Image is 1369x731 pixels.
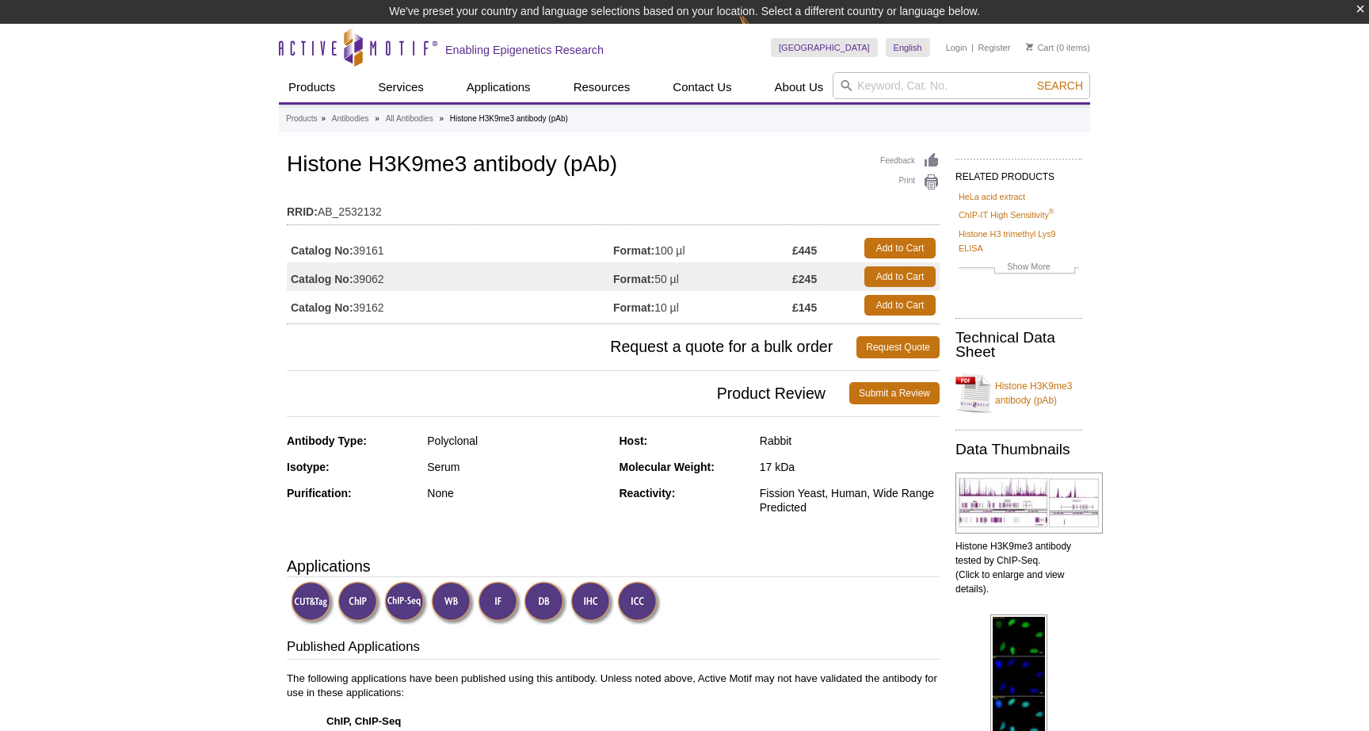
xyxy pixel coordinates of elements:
span: Search [1037,79,1083,92]
h1: Histone H3K9me3 antibody (pAb) [287,152,940,179]
td: 10 µl [613,291,792,320]
strong: Catalog No: [291,272,353,286]
h2: Technical Data Sheet [955,331,1082,359]
strong: £145 [792,300,817,315]
a: Register [978,42,1010,53]
h3: Published Applications [287,637,940,660]
div: Rabbit [760,434,940,448]
a: Print [880,174,940,191]
td: 50 µl [613,262,792,291]
li: » [321,114,326,123]
img: Change Here [738,12,780,49]
a: Applications [457,72,540,102]
li: (0 items) [1026,38,1090,57]
td: 39062 [287,262,613,291]
a: Add to Cart [864,238,936,258]
img: Western Blot Validated [431,581,475,625]
a: Cart [1026,42,1054,53]
p: Histone H3K9me3 antibody tested by ChIP-Seq. (Click to enlarge and view details). [955,539,1082,596]
li: » [375,114,379,123]
img: Histone H3K9me3 antibody tested by ChIP-Seq. [955,473,1103,534]
a: Contact Us [663,72,741,102]
strong: Host: [620,434,648,447]
h3: Applications [287,554,940,578]
a: Request Quote [856,336,940,358]
span: Request a quote for a bulk order [287,336,856,358]
a: Login [946,42,967,53]
div: 17 kDa [760,460,940,474]
a: All Antibodies [386,112,433,126]
strong: Format: [613,300,654,315]
input: Keyword, Cat. No. [833,72,1090,99]
a: [GEOGRAPHIC_DATA] [771,38,878,57]
li: » [439,114,444,123]
a: Resources [564,72,640,102]
strong: Catalog No: [291,243,353,258]
a: Histone H3K9me3 antibody (pAb) [955,369,1082,417]
img: Immunohistochemistry Validated [570,581,614,625]
h2: RELATED PRODUCTS [955,159,1082,187]
a: Feedback [880,152,940,170]
sup: ® [1049,209,1054,216]
div: Polyclonal [427,434,607,448]
strong: Isotype: [287,461,330,473]
a: Histone H3 trimethyl Lys9 ELISA [959,227,1079,255]
strong: Catalog No: [291,300,353,315]
a: Submit a Review [849,382,940,404]
div: Serum [427,460,607,474]
a: Add to Cart [864,295,936,316]
strong: Molecular Weight: [620,461,715,473]
strong: ChIP, ChIP-Seq [326,715,401,727]
h2: Enabling Epigenetics Research [445,43,604,57]
img: ChIP-Seq Validated [384,581,428,625]
a: Antibodies [332,112,369,126]
a: English [886,38,930,57]
strong: RRID: [287,205,318,219]
strong: Format: [613,272,654,286]
strong: Antibody Type: [287,434,367,447]
strong: Reactivity: [620,487,676,499]
td: 39162 [287,291,613,320]
strong: £445 [792,243,817,258]
img: Immunocytochemistry Validated [617,581,661,625]
a: About Us [765,72,833,102]
div: Fission Yeast, Human, Wide Range Predicted [760,486,940,515]
td: 100 µl [613,234,792,262]
strong: £245 [792,272,817,286]
img: CUT&Tag Validated [291,581,334,625]
img: Your Cart [1026,43,1033,51]
div: None [427,486,607,500]
a: Add to Cart [864,266,936,287]
li: | [971,38,974,57]
td: AB_2532132 [287,195,940,220]
img: ChIP Validated [337,581,381,625]
strong: Format: [613,243,654,258]
a: HeLa acid extract [959,189,1025,204]
li: Histone H3K9me3 antibody (pAb) [450,114,568,123]
a: Show More [959,259,1079,277]
strong: Purification: [287,487,352,499]
span: Product Review [287,382,849,404]
a: Services [368,72,433,102]
a: ChIP-IT High Sensitivity® [959,208,1054,222]
h2: Data Thumbnails [955,442,1082,457]
a: Products [279,72,345,102]
img: Dot Blot Validated [524,581,567,625]
img: Immunofluorescence Validated [478,581,521,625]
button: Search [1032,78,1088,93]
a: Products [286,112,317,126]
td: 39161 [287,234,613,262]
